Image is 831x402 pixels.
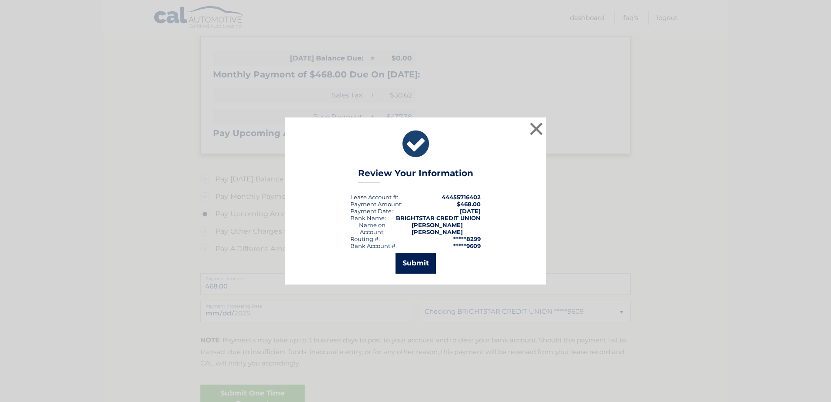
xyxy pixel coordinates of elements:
[350,221,394,235] div: Name on Account:
[350,208,392,214] span: Payment Date
[442,194,481,201] strong: 44455716402
[528,120,545,137] button: ×
[396,214,481,221] strong: BRIGHTSTAR CREDIT UNION
[350,201,402,208] div: Payment Amount:
[358,168,473,183] h3: Review Your Information
[350,194,398,201] div: Lease Account #:
[350,214,386,221] div: Bank Name:
[350,235,380,242] div: Routing #:
[460,208,481,214] span: [DATE]
[350,208,393,214] div: :
[396,253,436,274] button: Submit
[412,221,463,235] strong: [PERSON_NAME] [PERSON_NAME]
[457,201,481,208] span: $468.00
[350,242,397,249] div: Bank Account #:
